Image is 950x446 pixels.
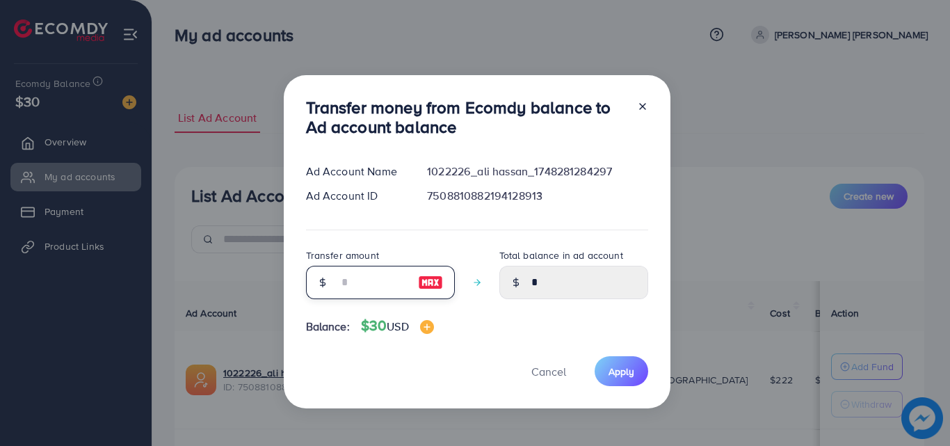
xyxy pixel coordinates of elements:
[306,248,379,262] label: Transfer amount
[295,164,417,180] div: Ad Account Name
[416,188,659,204] div: 7508810882194128913
[306,319,350,335] span: Balance:
[531,364,566,379] span: Cancel
[499,248,623,262] label: Total balance in ad account
[514,356,583,386] button: Cancel
[595,356,648,386] button: Apply
[361,317,434,335] h4: $30
[306,97,626,138] h3: Transfer money from Ecomdy balance to Ad account balance
[420,320,434,334] img: image
[387,319,408,334] span: USD
[418,274,443,291] img: image
[416,164,659,180] div: 1022226_ali hassan_1748281284297
[609,365,634,379] span: Apply
[295,188,417,204] div: Ad Account ID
